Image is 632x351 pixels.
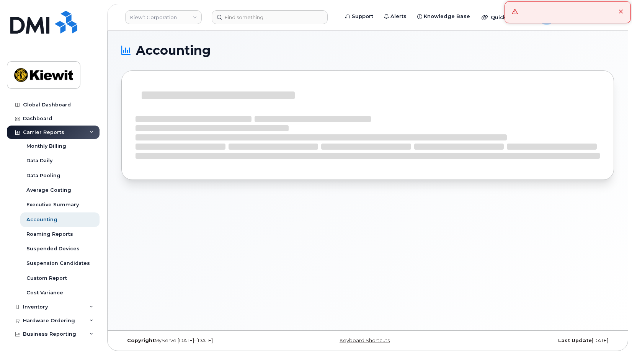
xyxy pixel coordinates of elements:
span: Accounting [136,45,211,56]
iframe: Messenger Launcher [599,318,626,345]
a: Keyboard Shortcuts [340,338,390,343]
div: [DATE] [450,338,614,344]
strong: Copyright [127,338,155,343]
div: MyServe [DATE]–[DATE] [121,338,286,344]
strong: Last Update [558,338,592,343]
